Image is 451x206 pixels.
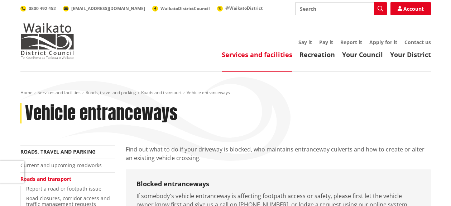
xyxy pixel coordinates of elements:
a: Say it [298,39,312,46]
a: Home [20,89,33,95]
img: Waikato District Council - Te Kaunihera aa Takiwaa o Waikato [20,23,74,59]
span: Vehicle entranceways [187,89,230,95]
a: Services and facilities [222,50,292,59]
a: Contact us [404,39,431,46]
a: Services and facilities [38,89,81,95]
a: Report it [340,39,362,46]
input: Search input [295,2,387,15]
a: Your District [390,50,431,59]
a: Roads, travel and parking [20,148,96,155]
span: WaikatoDistrictCouncil [160,5,210,11]
p: Find out what to do if your driveway is blocked, who maintains entranceway culverts and how to cr... [126,145,431,162]
span: [EMAIL_ADDRESS][DOMAIN_NAME] [71,5,145,11]
h3: Blocked entranceways [136,180,420,188]
a: WaikatoDistrictCouncil [152,5,210,11]
a: Account [390,2,431,15]
a: Recreation [299,50,335,59]
a: Current and upcoming roadworks [20,162,102,169]
a: Report a road or footpath issue [26,185,101,192]
a: Roads and transport [141,89,182,95]
a: 0800 492 452 [20,5,56,11]
a: Roads and transport [20,175,71,182]
a: Pay it [319,39,333,46]
span: 0800 492 452 [29,5,56,11]
a: @WaikatoDistrict [217,5,263,11]
a: [EMAIL_ADDRESS][DOMAIN_NAME] [63,5,145,11]
a: Apply for it [369,39,397,46]
nav: breadcrumb [20,90,431,96]
a: Roads, travel and parking [86,89,136,95]
h1: Vehicle entranceways [25,103,178,124]
span: @WaikatoDistrict [225,5,263,11]
a: Your Council [342,50,383,59]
